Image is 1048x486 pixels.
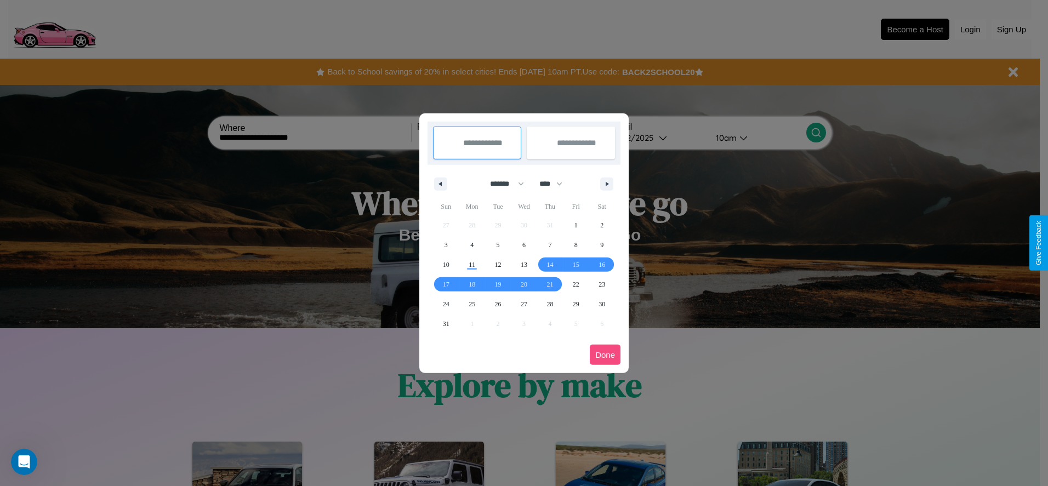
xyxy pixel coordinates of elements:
button: 14 [537,255,563,275]
span: 23 [599,275,605,294]
span: 18 [469,275,475,294]
span: 17 [443,275,449,294]
button: 18 [459,275,485,294]
button: 7 [537,235,563,255]
button: 15 [563,255,589,275]
span: 7 [548,235,551,255]
button: 29 [563,294,589,314]
button: 20 [511,275,537,294]
span: Sat [589,198,615,215]
button: 17 [433,275,459,294]
span: Fri [563,198,589,215]
span: 12 [495,255,502,275]
button: 2 [589,215,615,235]
button: Done [590,345,620,365]
button: 23 [589,275,615,294]
span: 29 [573,294,579,314]
span: 26 [495,294,502,314]
span: 25 [469,294,475,314]
span: 31 [443,314,449,334]
button: 6 [511,235,537,255]
span: 6 [522,235,526,255]
button: 31 [433,314,459,334]
span: 16 [599,255,605,275]
span: 3 [445,235,448,255]
button: 13 [511,255,537,275]
span: 13 [521,255,527,275]
button: 9 [589,235,615,255]
span: 22 [573,275,579,294]
span: 15 [573,255,579,275]
span: 19 [495,275,502,294]
button: 4 [459,235,485,255]
button: 3 [433,235,459,255]
div: Give Feedback [1035,221,1043,265]
button: 1 [563,215,589,235]
span: 20 [521,275,527,294]
span: 28 [546,294,553,314]
button: 19 [485,275,511,294]
span: 14 [546,255,553,275]
span: 27 [521,294,527,314]
span: 11 [469,255,475,275]
button: 11 [459,255,485,275]
span: 2 [600,215,603,235]
span: 1 [574,215,578,235]
span: 10 [443,255,449,275]
button: 5 [485,235,511,255]
button: 25 [459,294,485,314]
span: Thu [537,198,563,215]
button: 30 [589,294,615,314]
span: 21 [546,275,553,294]
span: 4 [470,235,474,255]
button: 22 [563,275,589,294]
span: 9 [600,235,603,255]
button: 27 [511,294,537,314]
button: 21 [537,275,563,294]
span: 5 [497,235,500,255]
button: 8 [563,235,589,255]
span: Wed [511,198,537,215]
span: Sun [433,198,459,215]
span: Mon [459,198,485,215]
iframe: Intercom live chat [11,449,37,475]
span: 8 [574,235,578,255]
span: Tue [485,198,511,215]
button: 26 [485,294,511,314]
button: 28 [537,294,563,314]
button: 16 [589,255,615,275]
button: 10 [433,255,459,275]
span: 24 [443,294,449,314]
span: 30 [599,294,605,314]
button: 12 [485,255,511,275]
button: 24 [433,294,459,314]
